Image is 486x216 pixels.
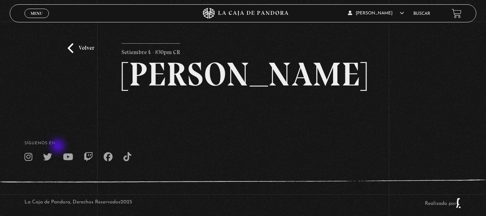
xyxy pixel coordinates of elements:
p: Setiembre 4 - 830pm CR [122,43,180,58]
span: [PERSON_NAME] [348,11,404,16]
a: View your shopping cart [452,8,462,18]
span: Menu [31,11,42,16]
a: Buscar [413,12,430,16]
a: Realizado por [425,201,462,206]
h4: SÍguenos en: [24,141,462,145]
h2: [PERSON_NAME] [122,58,364,91]
span: Cerrar [28,17,45,22]
p: La Caja de Pandora, Derechos Reservados 2025 [24,198,132,208]
a: Volver [68,43,94,53]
